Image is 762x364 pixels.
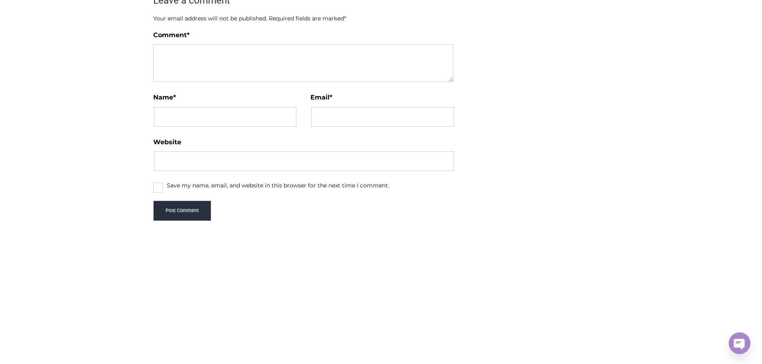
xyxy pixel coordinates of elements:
label: Website [153,137,453,147]
label: Email [310,92,453,103]
input: Post Comment [153,201,211,221]
label: Name [153,92,296,103]
label: Comment [153,30,453,40]
span: Your email address will not be published. [153,15,267,22]
label: Save my name, email, and website in this browser for the next time I comment. [163,181,453,191]
span: Required fields are marked [269,15,346,22]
